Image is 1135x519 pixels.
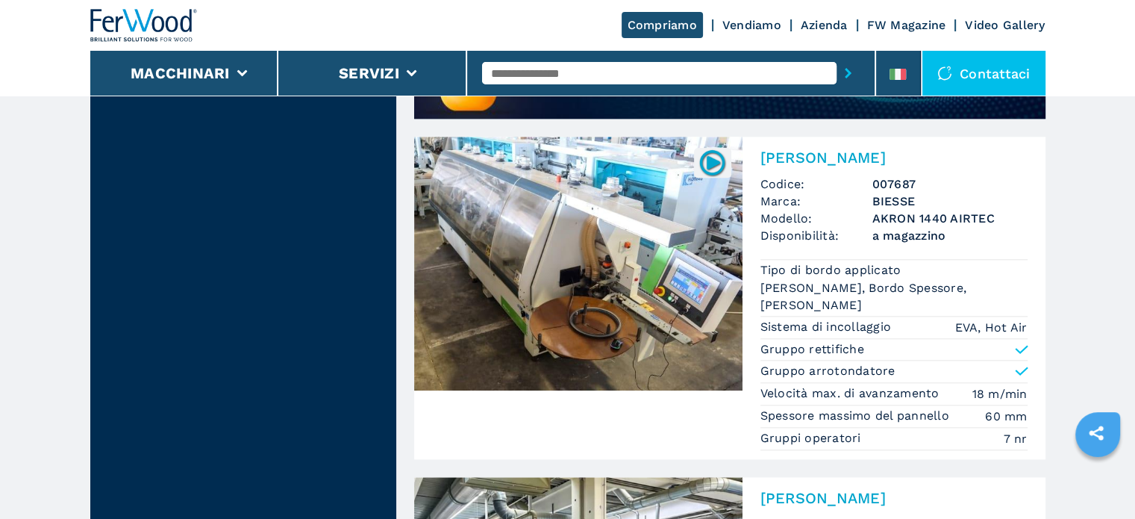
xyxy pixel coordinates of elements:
p: Gruppo arrotondatore [760,363,895,379]
a: Vendiamo [722,18,781,32]
h3: BIESSE [872,193,1028,210]
span: a magazzino [872,227,1028,244]
div: Contattaci [922,51,1045,96]
img: Ferwood [90,9,198,42]
p: Tipo di bordo applicato [760,262,905,279]
em: EVA, Hot Air [955,319,1028,336]
p: Gruppo rettifiche [760,341,864,358]
span: Disponibilità: [760,227,872,244]
a: Bordatrice Singola BIESSE AKRON 1440 AIRTEC007687[PERSON_NAME]Codice:007687Marca:BIESSEModello:AK... [414,137,1045,459]
p: Sistema di incollaggio [760,319,895,335]
em: 7 nr [1004,430,1028,447]
h3: AKRON 1440 AIRTEC [872,210,1028,227]
span: Marca: [760,193,872,210]
em: 60 mm [985,408,1027,425]
img: Bordatrice Singola BIESSE AKRON 1440 AIRTEC [414,137,742,391]
span: Modello: [760,210,872,227]
a: Chiedi una valutazione [414,71,1045,121]
span: Codice: [760,175,872,193]
button: Servizi [339,64,399,82]
h3: 007687 [872,175,1028,193]
p: Spessore massimo del pannello [760,408,954,424]
h2: [PERSON_NAME] [760,489,1028,507]
a: sharethis [1078,414,1115,452]
img: 007687 [698,148,727,177]
a: FW Magazine [867,18,946,32]
button: submit-button [837,56,860,90]
img: Contattaci [937,66,952,81]
p: Gruppi operatori [760,430,865,447]
a: Azienda [801,18,848,32]
a: Video Gallery [965,18,1045,32]
iframe: Chat [1072,452,1124,508]
h2: [PERSON_NAME] [760,149,1028,167]
em: 18 m/min [972,385,1028,403]
p: Velocità max. di avanzamento [760,385,943,402]
em: [PERSON_NAME], Bordo Spessore, [PERSON_NAME] [760,279,1028,314]
a: Compriamo [622,12,703,38]
button: Macchinari [131,64,230,82]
